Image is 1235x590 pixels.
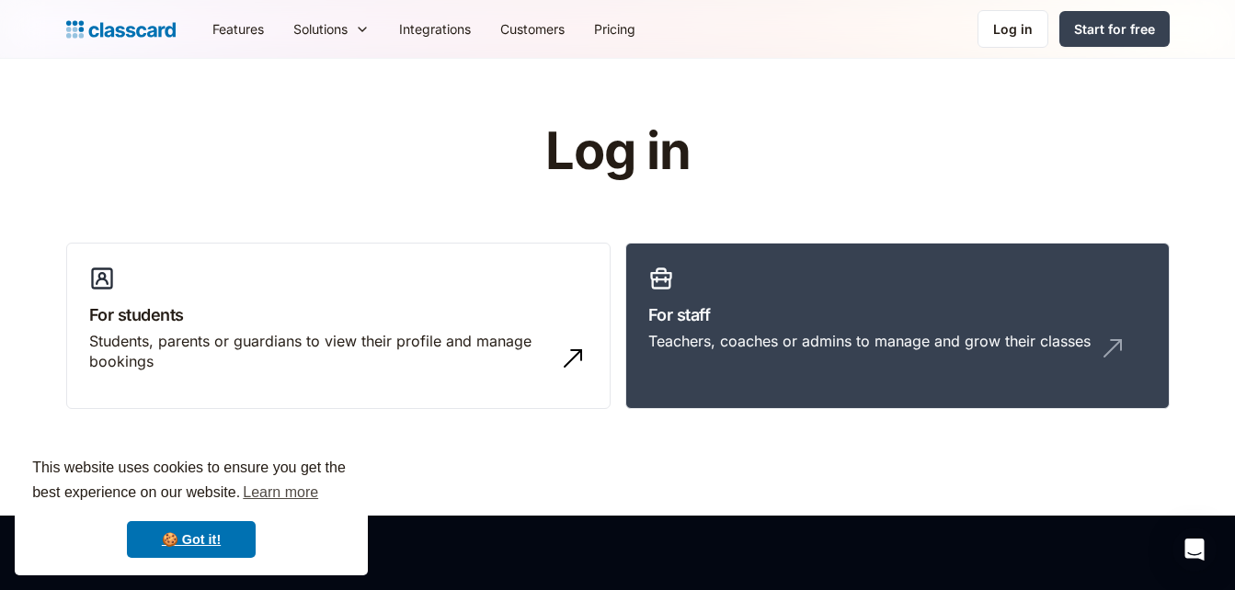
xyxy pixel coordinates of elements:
a: Integrations [384,8,486,50]
div: Open Intercom Messenger [1172,528,1217,572]
div: Solutions [279,8,384,50]
a: Customers [486,8,579,50]
div: Teachers, coaches or admins to manage and grow their classes [648,331,1091,351]
div: Students, parents or guardians to view their profile and manage bookings [89,331,551,372]
a: For staffTeachers, coaches or admins to manage and grow their classes [625,243,1170,410]
span: This website uses cookies to ensure you get the best experience on our website. [32,457,350,506]
a: dismiss cookie message [127,521,256,558]
h3: For staff [648,302,1147,327]
div: cookieconsent [15,439,368,575]
h3: For students [89,302,588,327]
a: Start for free [1059,11,1170,47]
a: Features [198,8,279,50]
div: Log in [993,19,1033,39]
div: Start for free [1074,19,1155,39]
h1: Log in [326,123,909,180]
a: Log in [978,10,1048,48]
a: home [66,17,176,42]
a: learn more about cookies [240,479,321,506]
a: Pricing [579,8,650,50]
div: Solutions [293,19,348,39]
a: For studentsStudents, parents or guardians to view their profile and manage bookings [66,243,611,410]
